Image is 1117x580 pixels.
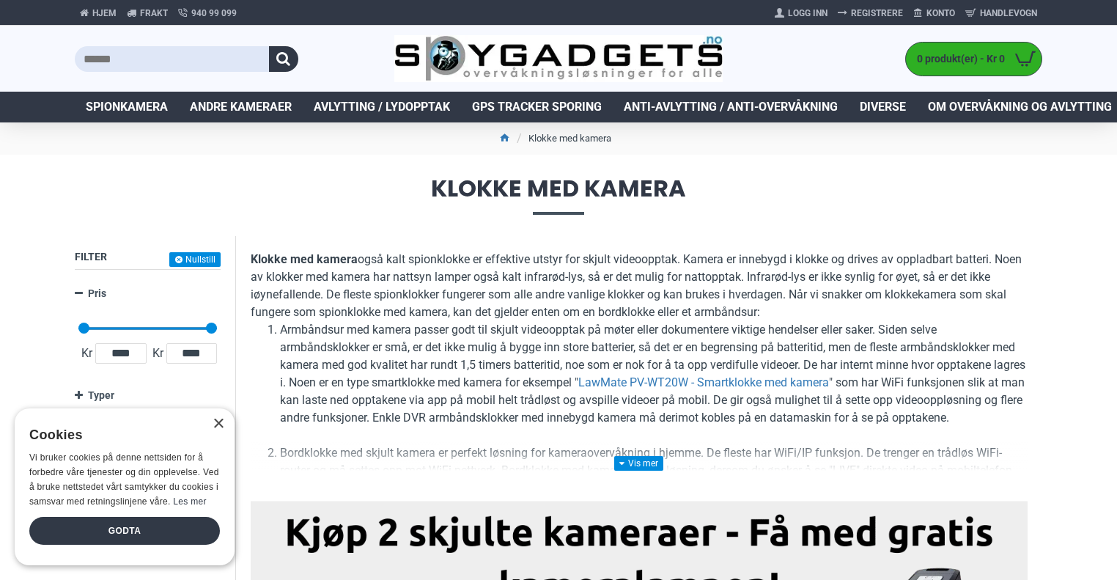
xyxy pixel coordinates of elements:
[29,419,210,451] div: Cookies
[75,92,179,122] a: Spionkamera
[251,252,358,266] b: Klokke med kamera
[906,43,1042,76] a: 0 produkt(er) - Kr 0
[613,92,849,122] a: Anti-avlytting / Anti-overvåkning
[150,345,166,362] span: Kr
[980,7,1037,20] span: Handlevogn
[190,98,292,116] span: Andre kameraer
[851,7,903,20] span: Registrere
[860,98,906,116] span: Diverse
[314,98,450,116] span: Avlytting / Lydopptak
[960,1,1042,25] a: Handlevogn
[280,444,1028,550] li: Bordklokke med skjult kamera er perfekt løsning for kameraovervåkning i hjemme. De fleste har WiF...
[906,51,1009,67] span: 0 produkt(er) - Kr 0
[92,7,117,20] span: Hjem
[75,281,221,306] a: Pris
[179,92,303,122] a: Andre kameraer
[461,92,613,122] a: GPS Tracker Sporing
[29,517,220,545] div: Godta
[849,92,917,122] a: Diverse
[78,345,95,362] span: Kr
[173,496,206,507] a: Les mer, opens a new window
[251,251,1028,321] p: også kalt spionklokke er effektive utstyr for skjult videoopptak. Kamera er innebygd i klokke og ...
[770,1,833,25] a: Logg Inn
[140,7,168,20] span: Frakt
[926,7,955,20] span: Konto
[472,98,602,116] span: GPS Tracker Sporing
[788,7,827,20] span: Logg Inn
[303,92,461,122] a: Avlytting / Lydopptak
[928,98,1112,116] span: Om overvåkning og avlytting
[75,177,1042,214] span: Klokke med kamera
[280,321,1028,427] li: Armbåndsur med kamera passer godt til skjult videoopptak på møter eller dokumentere viktige hende...
[86,98,168,116] span: Spionkamera
[908,1,960,25] a: Konto
[29,452,219,506] span: Vi bruker cookies på denne nettsiden for å forbedre våre tjenester og din opplevelse. Ved å bruke...
[394,35,723,83] img: SpyGadgets.no
[169,252,221,267] button: Nullstill
[75,251,107,263] span: Filter
[75,383,221,408] a: Typer
[833,1,908,25] a: Registrere
[191,7,237,20] span: 940 99 099
[578,374,829,392] a: LawMate PV-WT20W - Smartklokke med kamera
[213,419,224,430] div: Close
[624,98,838,116] span: Anti-avlytting / Anti-overvåkning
